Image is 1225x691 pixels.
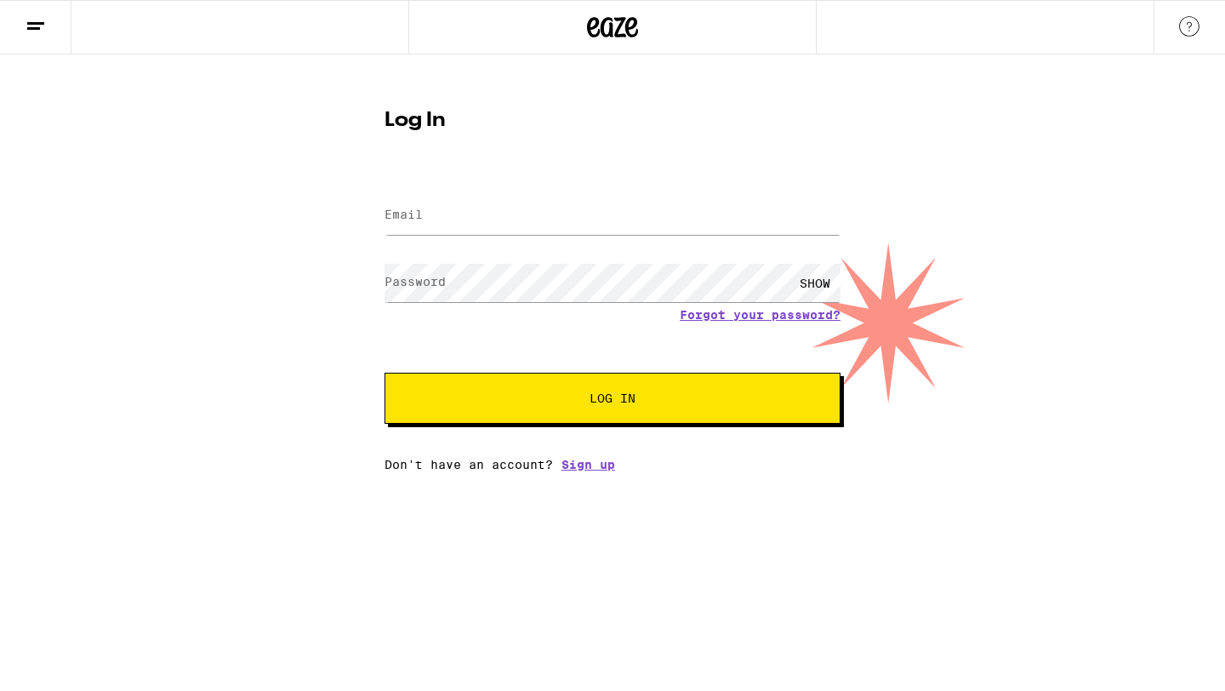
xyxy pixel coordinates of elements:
[385,111,840,131] h1: Log In
[680,308,840,322] a: Forgot your password?
[385,197,840,235] input: Email
[385,275,446,288] label: Password
[385,458,840,471] div: Don't have an account?
[385,373,840,424] button: Log In
[590,392,635,404] span: Log In
[385,208,423,221] label: Email
[789,264,840,302] div: SHOW
[561,458,615,471] a: Sign up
